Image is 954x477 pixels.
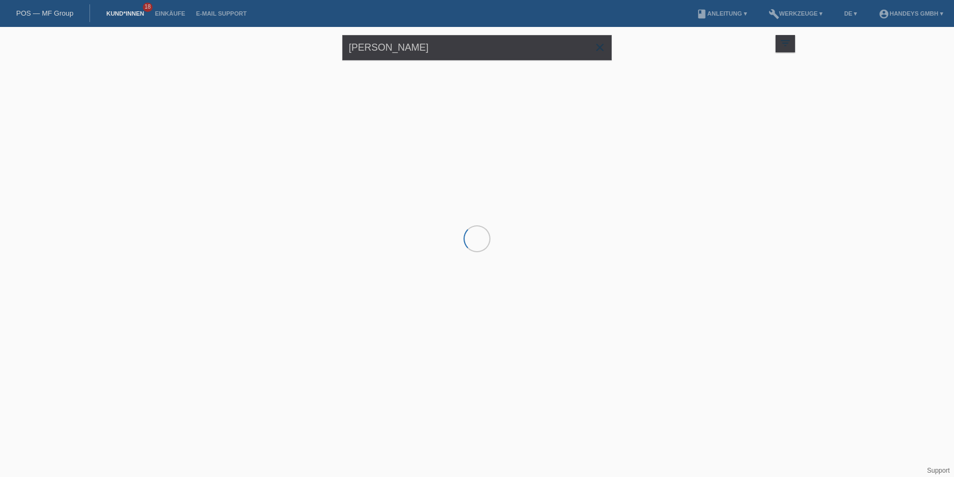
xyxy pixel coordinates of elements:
[879,9,889,19] i: account_circle
[143,3,153,12] span: 18
[101,10,149,17] a: Kund*innen
[839,10,862,17] a: DE ▾
[873,10,949,17] a: account_circleHandeys GmbH ▾
[691,10,752,17] a: bookAnleitung ▾
[16,9,73,17] a: POS — MF Group
[763,10,828,17] a: buildWerkzeuge ▾
[593,41,606,54] i: close
[927,467,950,474] a: Support
[779,37,791,49] i: filter_list
[696,9,707,19] i: book
[342,35,612,60] input: Suche...
[769,9,779,19] i: build
[191,10,252,17] a: E-Mail Support
[149,10,190,17] a: Einkäufe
